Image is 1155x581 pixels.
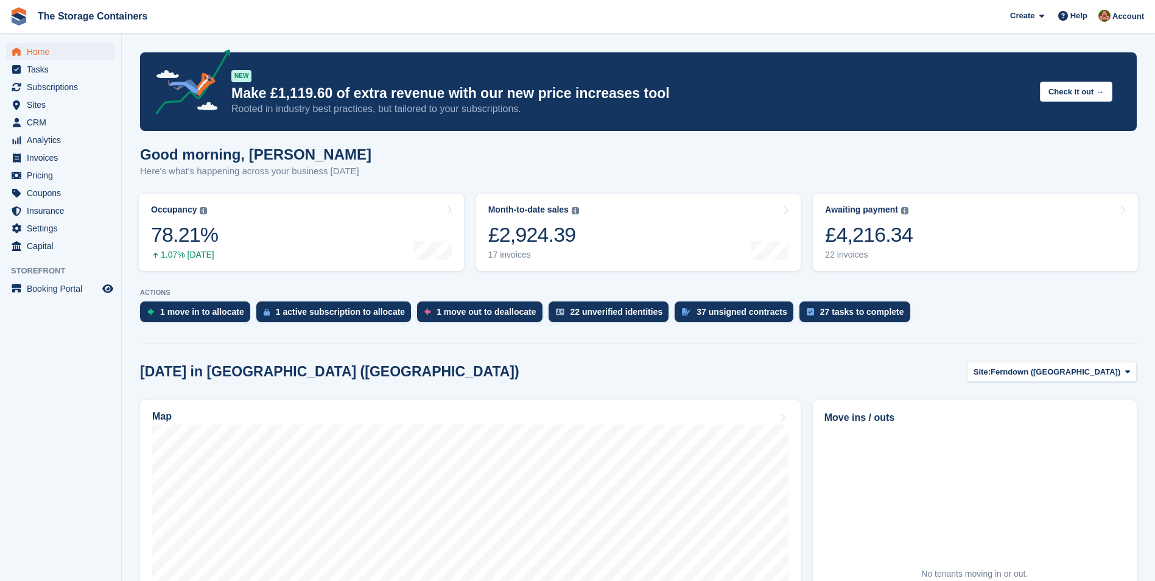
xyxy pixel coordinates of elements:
img: Kirsty Simpson [1098,10,1111,22]
a: menu [6,79,115,96]
span: Tasks [27,61,100,78]
span: Sites [27,96,100,113]
div: 1.07% [DATE] [151,250,218,260]
span: Site: [974,366,991,378]
span: Coupons [27,185,100,202]
div: 1 active subscription to allocate [276,307,405,317]
a: 37 unsigned contracts [675,301,799,328]
span: Booking Portal [27,280,100,297]
a: menu [6,43,115,60]
span: Ferndown ([GEOGRAPHIC_DATA]) [991,366,1120,378]
h2: [DATE] in [GEOGRAPHIC_DATA] ([GEOGRAPHIC_DATA]) [140,364,519,380]
a: 22 unverified identities [549,301,675,328]
img: price-adjustments-announcement-icon-8257ccfd72463d97f412b2fc003d46551f7dbcb40ab6d574587a9cd5c0d94... [146,49,231,119]
div: 1 move out to deallocate [437,307,536,317]
div: 22 invoices [825,250,913,260]
span: Capital [27,238,100,255]
span: Subscriptions [27,79,100,96]
span: Analytics [27,132,100,149]
span: Storefront [11,265,121,277]
a: menu [6,61,115,78]
img: contract_signature_icon-13c848040528278c33f63329250d36e43548de30e8caae1d1a13099fd9432cc5.svg [682,308,690,315]
span: Settings [27,220,100,237]
a: Month-to-date sales £2,924.39 17 invoices [476,194,801,271]
div: 27 tasks to complete [820,307,904,317]
span: CRM [27,114,100,131]
img: icon-info-grey-7440780725fd019a000dd9b08b2336e03edf1995a4989e88bcd33f0948082b44.svg [901,207,908,214]
a: Preview store [100,281,115,296]
img: move_ins_to_allocate_icon-fdf77a2bb77ea45bf5b3d319d69a93e2d87916cf1d5bf7949dd705db3b84f3ca.svg [147,308,154,315]
div: Occupancy [151,205,197,215]
a: menu [6,238,115,255]
img: task-75834270c22a3079a89374b754ae025e5fb1db73e45f91037f5363f120a921f8.svg [807,308,814,315]
a: The Storage Containers [33,6,152,26]
div: £4,216.34 [825,222,913,247]
button: Site: Ferndown ([GEOGRAPHIC_DATA]) [967,362,1137,382]
h2: Map [152,411,172,422]
a: 1 active subscription to allocate [256,301,417,328]
img: verify_identity-adf6edd0f0f0b5bbfe63781bf79b02c33cf7c696d77639b501bdc392416b5a36.svg [556,308,564,315]
p: ACTIONS [140,289,1137,297]
img: move_outs_to_deallocate_icon-f764333ba52eb49d3ac5e1228854f67142a1ed5810a6f6cc68b1a99e826820c5.svg [424,308,430,315]
p: Rooted in industry best practices, but tailored to your subscriptions. [231,102,1030,116]
h2: Move ins / outs [824,410,1125,425]
div: £2,924.39 [488,222,579,247]
img: stora-icon-8386f47178a22dfd0bd8f6a31ec36ba5ce8667c1dd55bd0f319d3a0aa187defe.svg [10,7,28,26]
div: No tenants moving in or out. [921,568,1028,580]
span: Help [1070,10,1087,22]
a: 27 tasks to complete [799,301,916,328]
img: icon-info-grey-7440780725fd019a000dd9b08b2336e03edf1995a4989e88bcd33f0948082b44.svg [572,207,579,214]
div: 22 unverified identities [570,307,663,317]
div: Awaiting payment [825,205,898,215]
span: Create [1010,10,1034,22]
a: menu [6,96,115,113]
a: Awaiting payment £4,216.34 22 invoices [813,194,1138,271]
div: 78.21% [151,222,218,247]
img: icon-info-grey-7440780725fd019a000dd9b08b2336e03edf1995a4989e88bcd33f0948082b44.svg [200,207,207,214]
a: menu [6,114,115,131]
span: Invoices [27,149,100,166]
h1: Good morning, [PERSON_NAME] [140,146,371,163]
span: Account [1112,10,1144,23]
a: menu [6,220,115,237]
a: 1 move in to allocate [140,301,256,328]
span: Insurance [27,202,100,219]
a: 1 move out to deallocate [417,301,548,328]
a: menu [6,280,115,297]
div: Month-to-date sales [488,205,569,215]
span: Pricing [27,167,100,184]
div: 1 move in to allocate [160,307,244,317]
button: Check it out → [1040,82,1112,102]
a: menu [6,202,115,219]
div: 37 unsigned contracts [697,307,787,317]
div: NEW [231,70,251,82]
p: Make £1,119.60 of extra revenue with our new price increases tool [231,85,1030,102]
a: menu [6,149,115,166]
a: menu [6,167,115,184]
img: active_subscription_to_allocate_icon-d502201f5373d7db506a760aba3b589e785aa758c864c3986d89f69b8ff3... [264,308,270,316]
span: Home [27,43,100,60]
p: Here's what's happening across your business [DATE] [140,164,371,178]
a: menu [6,132,115,149]
div: 17 invoices [488,250,579,260]
a: menu [6,185,115,202]
a: Occupancy 78.21% 1.07% [DATE] [139,194,464,271]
